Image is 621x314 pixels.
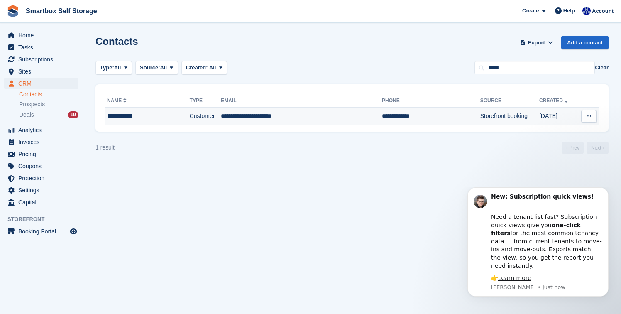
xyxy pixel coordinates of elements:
h1: Contacts [95,36,138,47]
a: Previous [562,142,584,154]
a: Prospects [19,100,78,109]
a: menu [4,136,78,148]
th: Email [221,94,382,108]
a: menu [4,29,78,41]
span: Coupons [18,160,68,172]
a: Deals 19 [19,110,78,119]
span: Invoices [18,136,68,148]
span: Pricing [18,148,68,160]
th: Source [480,94,539,108]
button: Source: All [135,61,178,75]
div: 19 [68,111,78,118]
span: Subscriptions [18,54,68,65]
span: Sites [18,66,68,77]
span: Create [522,7,539,15]
a: Created [539,98,570,103]
span: Capital [18,196,68,208]
span: Created: [186,64,208,71]
span: Source: [140,64,160,72]
a: Smartbox Self Storage [22,4,100,18]
img: stora-icon-8386f47178a22dfd0bd8f6a31ec36ba5ce8667c1dd55bd0f319d3a0aa187defe.svg [7,5,19,17]
button: Clear [595,64,609,72]
a: menu [4,226,78,237]
img: Mary Canham [582,7,591,15]
span: Tasks [18,42,68,53]
td: Customer [190,108,221,125]
button: Created: All [181,61,227,75]
th: Type [190,94,221,108]
nav: Page [560,142,610,154]
span: All [209,64,216,71]
span: Type: [100,64,114,72]
div: 1 result [95,143,115,152]
button: Type: All [95,61,132,75]
span: All [160,64,167,72]
a: Contacts [19,91,78,98]
a: menu [4,124,78,136]
span: Analytics [18,124,68,136]
button: Export [518,36,555,49]
th: Phone [382,94,480,108]
a: menu [4,78,78,89]
span: Booking Portal [18,226,68,237]
a: Preview store [68,226,78,236]
span: Settings [18,184,68,196]
a: menu [4,172,78,184]
a: menu [4,184,78,196]
span: Account [592,7,614,15]
td: Storefront booking [480,108,539,125]
a: menu [4,196,78,208]
span: All [114,64,121,72]
span: Protection [18,172,68,184]
a: menu [4,66,78,77]
td: [DATE] [539,108,577,125]
a: Add a contact [561,36,609,49]
a: menu [4,42,78,53]
a: menu [4,148,78,160]
a: menu [4,160,78,172]
span: Prospects [19,101,45,108]
span: Export [528,39,545,47]
span: CRM [18,78,68,89]
span: Help [563,7,575,15]
a: menu [4,54,78,65]
span: Home [18,29,68,41]
a: Name [107,98,128,103]
span: Storefront [7,215,83,223]
a: Next [587,142,609,154]
span: Deals [19,111,34,119]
